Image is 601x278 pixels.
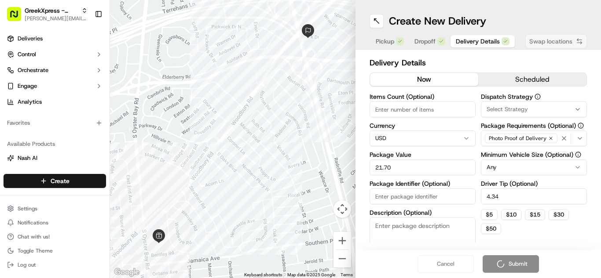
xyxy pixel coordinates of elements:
[25,15,88,22] button: [PERSON_NAME][EMAIL_ADDRESS][DOMAIN_NAME]
[549,209,569,220] button: $30
[9,128,23,142] img: Liam S.
[23,57,158,66] input: Got a question? Start typing here...
[9,9,26,26] img: Nash
[112,267,141,278] a: Open this area in Google Maps (opens a new window)
[478,73,586,86] button: scheduled
[18,82,37,90] span: Engage
[18,247,53,254] span: Toggle Theme
[4,174,106,188] button: Create
[18,154,37,162] span: Nash AI
[578,123,584,129] button: Package Requirements (Optional)
[18,35,43,43] span: Deliveries
[481,188,587,204] input: Enter driver tip amount
[333,232,351,249] button: Zoom in
[5,193,71,209] a: 📗Knowledge Base
[287,272,335,277] span: Map data ©2025 Google
[481,224,501,234] button: $50
[481,94,587,100] label: Dispatch Strategy
[9,84,25,100] img: 1736555255976-a54dd68f-1ca7-489b-9aae-adbdc363a1c4
[244,272,282,278] button: Keyboard shortcuts
[414,37,436,46] span: Dropoff
[4,63,106,77] button: Orchestrate
[18,205,37,212] span: Settings
[62,213,106,220] a: Powered byPylon
[370,94,476,100] label: Items Count (Optional)
[487,105,528,113] span: Select Strategy
[9,114,59,121] div: Past conversations
[136,112,160,123] button: See all
[18,137,25,144] img: 1736555255976-a54dd68f-1ca7-489b-9aae-adbdc363a1c4
[18,66,48,74] span: Orchestrate
[18,160,25,167] img: 1736555255976-a54dd68f-1ca7-489b-9aae-adbdc363a1c4
[370,73,478,86] button: now
[481,209,498,220] button: $5
[370,152,476,158] label: Package Value
[481,152,587,158] label: Minimum Vehicle Size (Optional)
[389,14,486,28] h1: Create New Delivery
[525,209,545,220] button: $15
[73,136,76,143] span: •
[370,57,587,69] h2: Delivery Details
[74,197,81,204] div: 💻
[481,181,587,187] label: Driver Tip (Optional)
[501,209,521,220] button: $10
[4,245,106,257] button: Toggle Theme
[370,101,476,117] input: Enter number of items
[4,47,106,61] button: Control
[150,87,160,97] button: Start new chat
[18,261,36,268] span: Log out
[83,196,141,205] span: API Documentation
[370,159,476,175] input: Enter package value
[27,136,71,143] span: [PERSON_NAME]
[456,37,500,46] span: Delivery Details
[370,209,476,216] label: Description (Optional)
[9,152,23,166] img: Dianne Alexi Soriano
[4,231,106,243] button: Chat with us!
[4,4,91,25] button: GreekXpress - Plainview[PERSON_NAME][EMAIL_ADDRESS][DOMAIN_NAME]
[4,259,106,271] button: Log out
[489,135,546,142] span: Photo Proof of Delivery
[7,154,103,162] a: Nash AI
[481,123,587,129] label: Package Requirements (Optional)
[18,51,36,58] span: Control
[88,213,106,220] span: Pylon
[9,197,16,204] div: 📗
[18,219,48,226] span: Notifications
[118,160,121,167] span: •
[123,160,141,167] span: [DATE]
[481,101,587,117] button: Select Strategy
[18,84,34,100] img: 1732323095091-59ea418b-cfe3-43c8-9ae0-d0d06d6fd42c
[535,94,541,100] button: Dispatch Strategy
[18,196,67,205] span: Knowledge Base
[341,272,353,277] a: Terms (opens in new tab)
[9,35,160,49] p: Welcome 👋
[51,177,70,185] span: Create
[40,84,144,93] div: Start new chat
[4,151,106,165] button: Nash AI
[27,160,117,167] span: [PERSON_NAME] [PERSON_NAME]
[370,181,476,187] label: Package Identifier (Optional)
[333,250,351,267] button: Zoom out
[4,95,106,109] a: Analytics
[4,137,106,151] div: Available Products
[4,32,106,46] a: Deliveries
[4,116,106,130] div: Favorites
[575,152,581,158] button: Minimum Vehicle Size (Optional)
[25,6,78,15] button: GreekXpress - Plainview
[4,217,106,229] button: Notifications
[71,193,145,209] a: 💻API Documentation
[370,123,476,129] label: Currency
[40,93,121,100] div: We're available if you need us!
[18,98,42,106] span: Analytics
[376,37,394,46] span: Pickup
[112,267,141,278] img: Google
[370,188,476,204] input: Enter package identifier
[78,136,96,143] span: [DATE]
[333,200,351,218] button: Map camera controls
[18,233,50,240] span: Chat with us!
[4,79,106,93] button: Engage
[4,202,106,215] button: Settings
[481,130,587,146] button: Photo Proof of Delivery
